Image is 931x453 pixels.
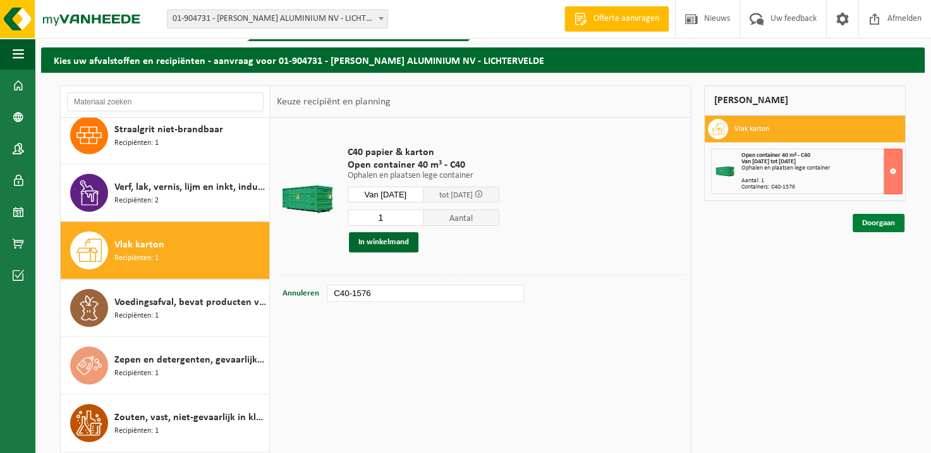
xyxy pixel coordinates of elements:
span: Offerte aanvragen [590,13,662,25]
span: Recipiënten: 1 [114,310,159,322]
input: Materiaal zoeken [67,92,264,111]
strong: Van [DATE] tot [DATE] [741,158,796,165]
div: Ophalen en plaatsen lege container [741,165,903,171]
button: Annuleren [281,285,320,302]
span: Verf, lak, vernis, lijm en inkt, industrieel in kleinverpakking [114,180,266,195]
h2: Kies uw afvalstoffen en recipiënten - aanvraag voor 01-904731 - [PERSON_NAME] ALUMINIUM NV - LICH... [41,47,925,72]
a: Doorgaan [853,214,904,232]
span: Vlak karton [114,237,164,252]
span: Open container 40 m³ - C40 [348,159,499,171]
input: Selecteer datum [348,187,423,202]
span: C40 papier & karton [348,146,499,159]
span: 01-904731 - REMI CLAEYS ALUMINIUM NV - LICHTERVELDE [167,10,387,28]
div: Containers: C40-1576 [741,184,903,190]
span: Voedingsafval, bevat producten van dierlijke oorsprong, onverpakt, categorie 3 [114,295,266,310]
span: 01-904731 - REMI CLAEYS ALUMINIUM NV - LICHTERVELDE [167,9,388,28]
span: Straalgrit niet-brandbaar [114,122,223,137]
button: Verf, lak, vernis, lijm en inkt, industrieel in kleinverpakking Recipiënten: 2 [61,164,270,222]
span: Recipiënten: 1 [114,252,159,264]
span: Recipiënten: 1 [114,425,159,437]
p: Ophalen en plaatsen lege container [348,171,499,180]
span: Annuleren [283,289,319,297]
span: Zouten, vast, niet-gevaarlijk in kleinverpakking [114,410,266,425]
button: Zepen en detergenten, gevaarlijk in kleinverpakking Recipiënten: 1 [61,337,270,395]
input: bv. C10-005 [327,285,524,302]
div: [PERSON_NAME] [704,85,906,116]
button: In winkelmand [349,232,418,252]
span: Zepen en detergenten, gevaarlijk in kleinverpakking [114,352,266,368]
div: Keuze recipiënt en planning [271,86,397,118]
span: Recipiënten: 1 [114,368,159,380]
span: tot [DATE] [439,191,473,199]
span: Open container 40 m³ - C40 [741,152,810,159]
span: Recipiënten: 1 [114,137,159,149]
div: Aantal: 1 [741,178,903,184]
button: Zouten, vast, niet-gevaarlijk in kleinverpakking Recipiënten: 1 [61,395,270,452]
span: Aantal [423,209,499,226]
button: Vlak karton Recipiënten: 1 [61,222,270,280]
button: Voedingsafval, bevat producten van dierlijke oorsprong, onverpakt, categorie 3 Recipiënten: 1 [61,280,270,337]
span: Recipiënten: 2 [114,195,159,207]
button: Straalgrit niet-brandbaar Recipiënten: 1 [61,107,270,164]
a: Offerte aanvragen [564,6,669,32]
h3: Vlak karton [734,119,769,139]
